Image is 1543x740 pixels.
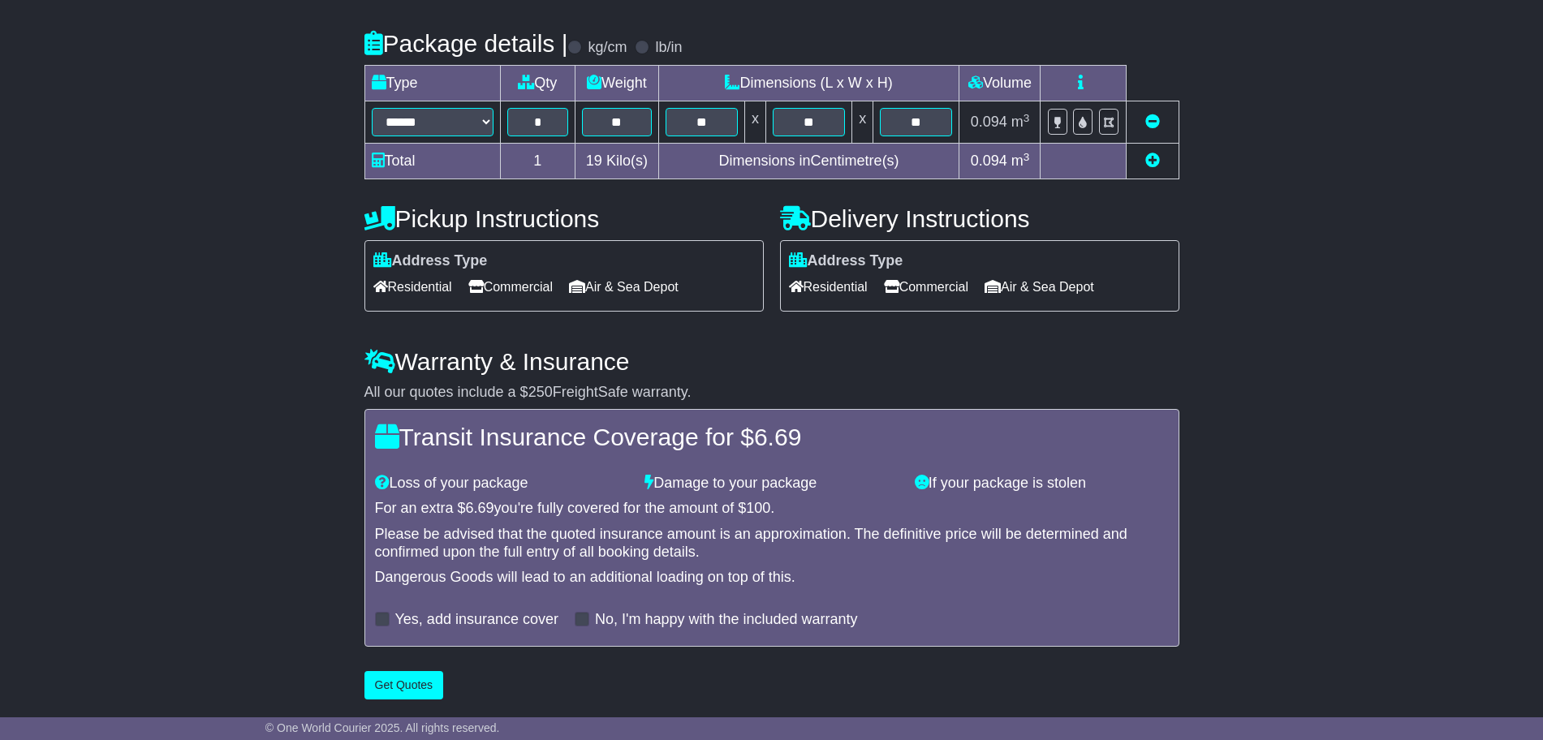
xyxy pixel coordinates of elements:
[1011,114,1030,130] span: m
[364,205,764,232] h4: Pickup Instructions
[367,475,637,493] div: Loss of your package
[586,153,602,169] span: 19
[375,424,1169,450] h4: Transit Insurance Coverage for $
[500,66,575,101] td: Qty
[364,30,568,57] h4: Package details |
[500,144,575,179] td: 1
[364,671,444,699] button: Get Quotes
[744,101,765,144] td: x
[575,66,659,101] td: Weight
[655,39,682,57] label: lb/in
[466,500,494,516] span: 6.69
[528,384,553,400] span: 250
[907,475,1177,493] div: If your package is stolen
[1145,153,1160,169] a: Add new item
[884,274,968,299] span: Commercial
[395,611,558,629] label: Yes, add insurance cover
[364,348,1179,375] h4: Warranty & Insurance
[364,384,1179,402] div: All our quotes include a $ FreightSafe warranty.
[658,66,959,101] td: Dimensions (L x W x H)
[1024,112,1030,124] sup: 3
[375,569,1169,587] div: Dangerous Goods will lead to an additional loading on top of this.
[375,526,1169,561] div: Please be advised that the quoted insurance amount is an approximation. The definitive price will...
[959,66,1041,101] td: Volume
[1024,151,1030,163] sup: 3
[468,274,553,299] span: Commercial
[364,66,500,101] td: Type
[575,144,659,179] td: Kilo(s)
[636,475,907,493] div: Damage to your package
[569,274,679,299] span: Air & Sea Depot
[852,101,873,144] td: x
[971,153,1007,169] span: 0.094
[746,500,770,516] span: 100
[1145,114,1160,130] a: Remove this item
[265,721,500,734] span: © One World Courier 2025. All rights reserved.
[588,39,627,57] label: kg/cm
[658,144,959,179] td: Dimensions in Centimetre(s)
[373,252,488,270] label: Address Type
[375,500,1169,518] div: For an extra $ you're fully covered for the amount of $ .
[595,611,858,629] label: No, I'm happy with the included warranty
[373,274,452,299] span: Residential
[985,274,1094,299] span: Air & Sea Depot
[780,205,1179,232] h4: Delivery Instructions
[1011,153,1030,169] span: m
[789,274,868,299] span: Residential
[754,424,801,450] span: 6.69
[789,252,903,270] label: Address Type
[364,144,500,179] td: Total
[971,114,1007,130] span: 0.094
